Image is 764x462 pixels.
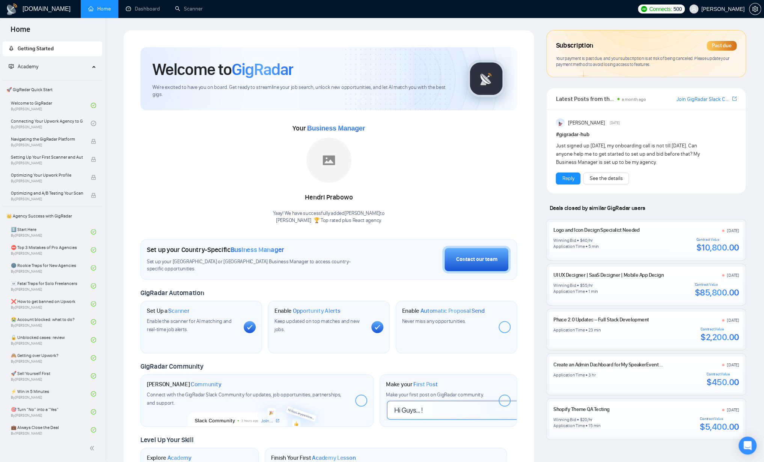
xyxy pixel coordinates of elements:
span: rocket [9,46,14,51]
img: Anisuzzaman Khan [556,118,565,127]
span: Academy Lesson [312,454,356,462]
button: See the details [583,172,629,184]
div: Hendri Prabowo [273,191,384,204]
span: Optimizing Your Upwork Profile [11,171,83,179]
span: Deals closed by similar GigRadar users [546,201,648,214]
div: Contact our team [456,255,497,264]
span: First Post [413,381,437,388]
span: 500 [673,5,681,13]
span: check-circle [91,121,96,126]
span: lock [91,175,96,180]
span: check-circle [91,103,96,108]
span: [DATE] [610,120,620,126]
span: check-circle [91,337,96,342]
h1: Set Up a [147,307,189,315]
span: check-circle [91,427,96,432]
div: [DATE] [727,317,739,323]
div: 20 [582,417,587,423]
span: Keep updated on top matches and new jobs. [274,318,360,333]
span: We're excited to have you on board. Get ready to streamline your job search, unlock new opportuni... [152,84,455,98]
div: Contract Value [695,282,739,287]
a: ⚡ Win in 5 MinutesBy[PERSON_NAME] [11,385,91,402]
span: a month ago [622,97,646,102]
button: Reply [556,172,580,184]
div: $10,800.00 [696,242,739,253]
span: Set up your [GEOGRAPHIC_DATA] or [GEOGRAPHIC_DATA] Business Manager to access country-specific op... [147,258,365,273]
div: [DATE] [727,228,739,234]
span: By [PERSON_NAME] [11,161,83,165]
span: Academy [167,454,191,462]
div: Application Time [553,423,585,429]
span: Opportunity Alerts [293,307,341,315]
div: Just signed up [DATE], my onboarding call is not till [DATE]. Can anyone help me to get started t... [556,142,700,166]
div: $ [580,282,582,288]
h1: Make your [386,381,437,388]
div: Contract Value [707,372,739,376]
p: [PERSON_NAME] 🏆 Top rated plus React agency . [273,217,384,224]
div: 23 min [588,327,601,333]
img: logo [6,3,18,15]
span: Enable the scanner for AI matching and real-time job alerts. [147,318,232,333]
span: Academy [9,63,38,70]
span: Subscription [556,39,593,52]
div: [DATE] [727,272,739,278]
span: check-circle [91,373,96,378]
span: Optimizing and A/B Testing Your Scanner for Better Results [11,189,83,197]
a: dashboardDashboard [126,6,160,12]
a: Logo and Icon Design Specialist Needed [553,227,640,233]
a: Connecting Your Upwork Agency to GigRadarBy[PERSON_NAME] [11,115,91,132]
span: user [691,6,696,12]
span: Setting Up Your First Scanner and Auto-Bidder [11,153,83,161]
li: Getting Started [3,41,102,56]
div: Yaay! We have successfully added [PERSON_NAME] to [273,210,384,224]
a: export [732,95,737,102]
a: Create an Admin Dashboard for My SpeakerEvent Finder™ Software [553,361,698,368]
div: Winning Bid [553,282,576,288]
button: setting [749,3,761,15]
span: export [732,96,737,102]
div: /hr [587,417,592,423]
h1: Finish Your First [271,454,356,462]
span: By [PERSON_NAME] [11,197,83,201]
div: $85,800.00 [695,287,739,298]
span: Level Up Your Skill [140,436,193,444]
a: 😭 Account blocked: what to do?By[PERSON_NAME] [11,313,91,330]
span: Business Manager [307,124,365,132]
div: 5 min [588,243,599,249]
div: $2,200.00 [701,331,739,343]
span: Navigating the GigRadar Platform [11,135,83,143]
a: 🎯 Turn “No” into a “Yes”By[PERSON_NAME] [11,403,91,420]
div: /hr [588,237,593,243]
a: homeHome [88,6,111,12]
span: Automatic Proposal Send [420,307,484,315]
span: lock [91,193,96,198]
span: Academy [18,63,38,70]
a: 🙈 Getting over Upwork?By[PERSON_NAME] [11,349,91,366]
span: Connect with the GigRadar Slack Community for updates, job opportunities, partnerships, and support. [147,391,341,406]
div: Application Time [553,288,585,294]
span: check-circle [91,247,96,252]
span: Latest Posts from the GigRadar Community [556,94,615,103]
button: Contact our team [442,246,511,273]
span: check-circle [91,229,96,234]
h1: Explore [147,454,191,462]
h1: # gigradar-hub [556,130,737,139]
div: [DATE] [727,362,739,368]
span: Your [292,124,365,132]
a: UI UX Designer | SaaS Designer | Mobile App Design [553,272,664,278]
div: Contract Value [700,417,739,421]
h1: Welcome to [152,59,293,79]
span: GigRadar [232,59,293,79]
h1: [PERSON_NAME] [147,381,221,388]
div: $450.00 [707,376,739,388]
span: Connects: [649,5,672,13]
a: 🌚 Rookie Traps for New AgenciesBy[PERSON_NAME] [11,259,91,276]
a: Phase 2.0 Updates – Full Stack Development [553,316,649,323]
span: 🚀 GigRadar Quick Start [3,82,101,97]
a: Shopify Theme QA Testing [553,406,610,412]
span: 👑 Agency Success with GigRadar [3,208,101,223]
span: Business Manager [231,246,284,254]
a: 1️⃣ Start HereBy[PERSON_NAME] [11,223,91,240]
div: $ [580,237,582,243]
div: /hr [588,282,593,288]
